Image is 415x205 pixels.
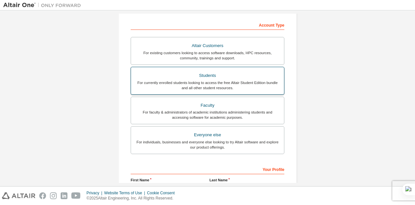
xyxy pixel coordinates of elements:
div: For faculty & administrators of academic institutions administering students and accessing softwa... [135,110,280,120]
div: Altair Customers [135,41,280,50]
div: Privacy [87,190,104,196]
p: © 2025 Altair Engineering, Inc. All Rights Reserved. [87,196,179,201]
label: First Name [131,177,206,183]
label: Last Name [209,177,284,183]
div: Faculty [135,101,280,110]
div: For existing customers looking to access software downloads, HPC resources, community, trainings ... [135,50,280,61]
img: facebook.svg [39,192,46,199]
img: youtube.svg [71,192,81,199]
div: Cookie Consent [147,190,178,196]
img: linkedin.svg [61,192,67,199]
img: instagram.svg [50,192,57,199]
div: Account Type [131,19,284,30]
div: Students [135,71,280,80]
img: altair_logo.svg [2,192,35,199]
div: For individuals, businesses and everyone else looking to try Altair software and explore our prod... [135,139,280,150]
div: Website Terms of Use [104,190,147,196]
div: For currently enrolled students looking to access the free Altair Student Edition bundle and all ... [135,80,280,90]
div: Everyone else [135,130,280,139]
img: Altair One [3,2,84,8]
div: Your Profile [131,164,284,174]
